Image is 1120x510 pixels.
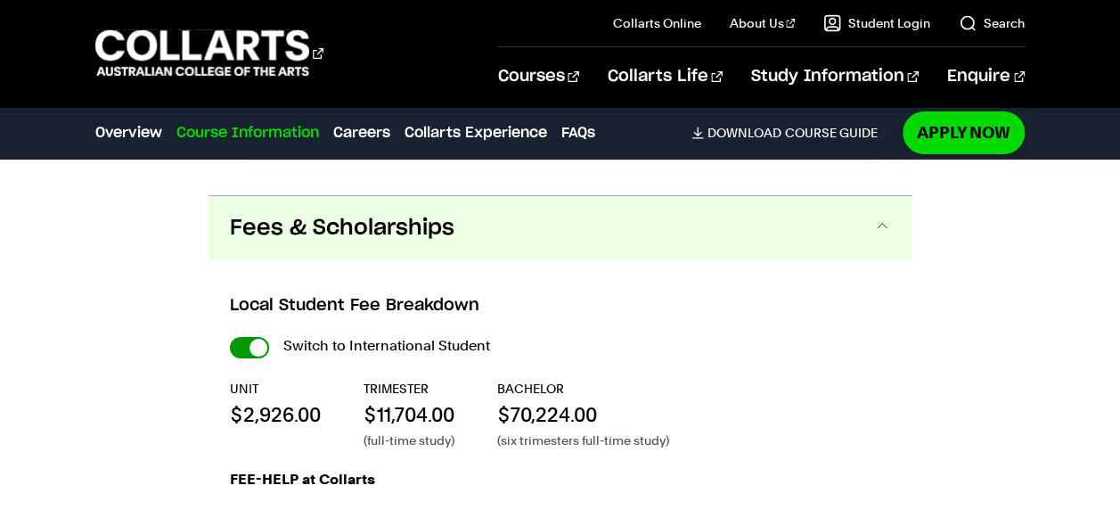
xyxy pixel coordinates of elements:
[405,122,547,144] a: Collarts Experience
[823,14,930,32] a: Student Login
[364,432,454,449] p: (full-time study)
[613,14,701,32] a: Collarts Online
[208,196,912,260] button: Fees & Scholarships
[230,401,321,428] p: $2,926.00
[497,432,669,449] p: (six trimesters full-time study)
[283,333,490,358] label: Switch to International Student
[497,380,669,398] p: BACHELOR
[95,28,323,78] div: Go to homepage
[497,47,578,106] a: Courses
[608,47,723,106] a: Collarts Life
[730,14,796,32] a: About Us
[176,122,319,144] a: Course Information
[230,214,454,243] span: Fees & Scholarships
[561,122,595,144] a: FAQs
[333,122,390,144] a: Careers
[497,401,669,428] p: $70,224.00
[364,380,454,398] p: TRIMESTER
[95,122,162,144] a: Overview
[947,47,1025,106] a: Enquire
[230,471,375,488] strong: FEE-HELP at Collarts
[959,14,1025,32] a: Search
[230,380,321,398] p: UNIT
[230,294,891,317] h3: Local Student Fee Breakdown
[364,401,454,428] p: $11,704.00
[903,111,1025,153] a: Apply Now
[707,125,781,141] span: Download
[751,47,919,106] a: Study Information
[691,125,892,141] a: DownloadCourse Guide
